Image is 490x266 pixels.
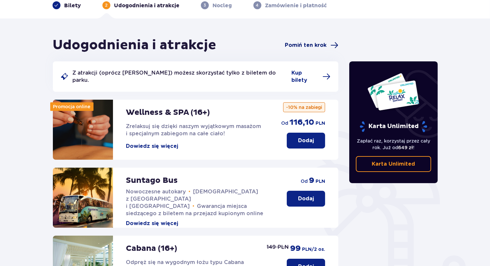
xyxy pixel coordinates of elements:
[359,121,428,132] p: Karta Unlimited
[290,244,301,253] span: 99
[267,244,289,251] p: 149 PLN
[285,41,338,49] a: Pomiń ten krok
[126,108,210,117] p: Wellness & SPA (16+)
[372,160,415,168] p: Karta Unlimited
[126,220,178,227] button: Dowiedz się więcej
[126,244,177,253] p: Cabana (16+)
[298,195,314,202] p: Dodaj
[285,42,326,49] span: Pomiń ten krok
[265,2,327,9] p: Zamówienie i płatność
[193,203,195,210] span: •
[283,102,325,112] p: -10% na zabiegi
[253,1,327,9] div: 4Zamówienie i płatność
[53,1,81,9] div: Bilety
[126,143,178,150] button: Dowiedz się więcej
[356,156,431,172] a: Karta Unlimited
[356,138,431,151] p: Zapłać raz, korzystaj przez cały rok. Już od !
[53,37,216,53] h1: Udogodnienia i atrakcje
[256,2,259,8] p: 4
[289,117,314,127] span: 116,10
[287,191,325,207] button: Dodaj
[114,2,180,9] p: Udogodnienia i atrakcje
[301,178,308,184] span: od
[316,178,325,185] span: PLN
[189,188,191,195] span: •
[201,1,232,9] div: 3Nocleg
[73,69,288,84] p: Z atrakcji (oprócz [PERSON_NAME]) możesz skorzystać tylko z biletem do parku.
[309,176,314,185] span: 9
[126,188,258,209] span: [DEMOGRAPHIC_DATA] z [GEOGRAPHIC_DATA] i [GEOGRAPHIC_DATA]
[291,69,319,84] span: Kup bilety
[126,188,186,195] span: Nowoczesne autokary
[398,145,413,150] span: 649 zł
[64,2,81,9] p: Bilety
[367,73,420,111] img: Dwie karty całoroczne do Suntago z napisem 'UNLIMITED RELAX', na białym tle z tropikalnymi liśćmi...
[302,246,325,253] span: PLN /2 os.
[53,168,113,228] img: attraction
[213,2,232,9] p: Nocleg
[298,137,314,144] p: Dodaj
[291,69,330,84] a: Kup bilety
[105,2,107,8] p: 2
[204,2,206,8] p: 3
[281,120,288,126] span: od
[102,1,180,9] div: 2Udogodnienia i atrakcje
[316,120,325,127] span: PLN
[126,176,178,185] p: Suntago Bus
[53,100,113,160] img: attraction
[126,123,261,137] span: Zrelaksuj się dzięki naszym wyjątkowym masażom i specjalnym zabiegom na całe ciało!
[287,133,325,149] button: Dodaj
[50,102,94,111] div: Promocja online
